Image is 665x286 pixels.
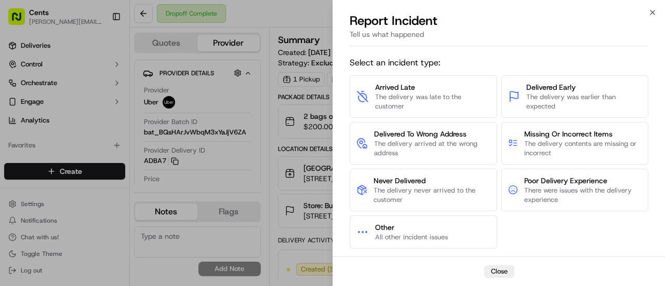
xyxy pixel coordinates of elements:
[350,169,497,211] button: Never DeliveredThe delivery never arrived to the customer
[350,57,648,69] span: Select an incident type:
[501,169,649,211] button: Poor Delivery ExperienceThere were issues with the delivery experience
[526,82,642,92] span: Delivered Early
[350,12,437,29] p: Report Incident
[73,175,126,183] a: Powered byPylon
[10,151,19,159] div: 📗
[501,75,649,118] button: Delivered EarlyThe delivery was earlier than expected
[35,99,170,109] div: Start new chat
[350,122,497,165] button: Delivered To Wrong AddressThe delivery arrived at the wrong address
[88,151,96,159] div: 💻
[374,186,490,205] span: The delivery never arrived to the customer
[374,139,490,158] span: The delivery arrived at the wrong address
[374,175,490,186] span: Never Delivered
[6,146,84,165] a: 📗Knowledge Base
[10,41,189,58] p: Welcome 👋
[526,92,642,111] span: The delivery was earlier than expected
[524,139,642,158] span: The delivery contents are missing or incorrect
[524,129,642,139] span: Missing Or Incorrect Items
[103,175,126,183] span: Pylon
[375,92,490,111] span: The delivery was late to the customer
[35,109,131,117] div: We're available if you need us!
[484,265,514,278] button: Close
[374,129,490,139] span: Delivered To Wrong Address
[350,75,497,118] button: Arrived LateThe delivery was late to the customer
[501,122,649,165] button: Missing Or Incorrect ItemsThe delivery contents are missing or incorrect
[10,10,31,31] img: Nash
[10,99,29,117] img: 1736555255976-a54dd68f-1ca7-489b-9aae-adbdc363a1c4
[524,186,642,205] span: There were issues with the delivery experience
[375,233,448,242] span: All other incident issues
[27,66,187,77] input: Got a question? Start typing here...
[98,150,167,160] span: API Documentation
[375,222,448,233] span: Other
[84,146,171,165] a: 💻API Documentation
[524,175,642,186] span: Poor Delivery Experience
[375,82,490,92] span: Arrived Late
[21,150,79,160] span: Knowledge Base
[177,102,189,114] button: Start new chat
[350,215,497,249] button: OtherAll other incident issues
[350,29,648,46] div: Tell us what happened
